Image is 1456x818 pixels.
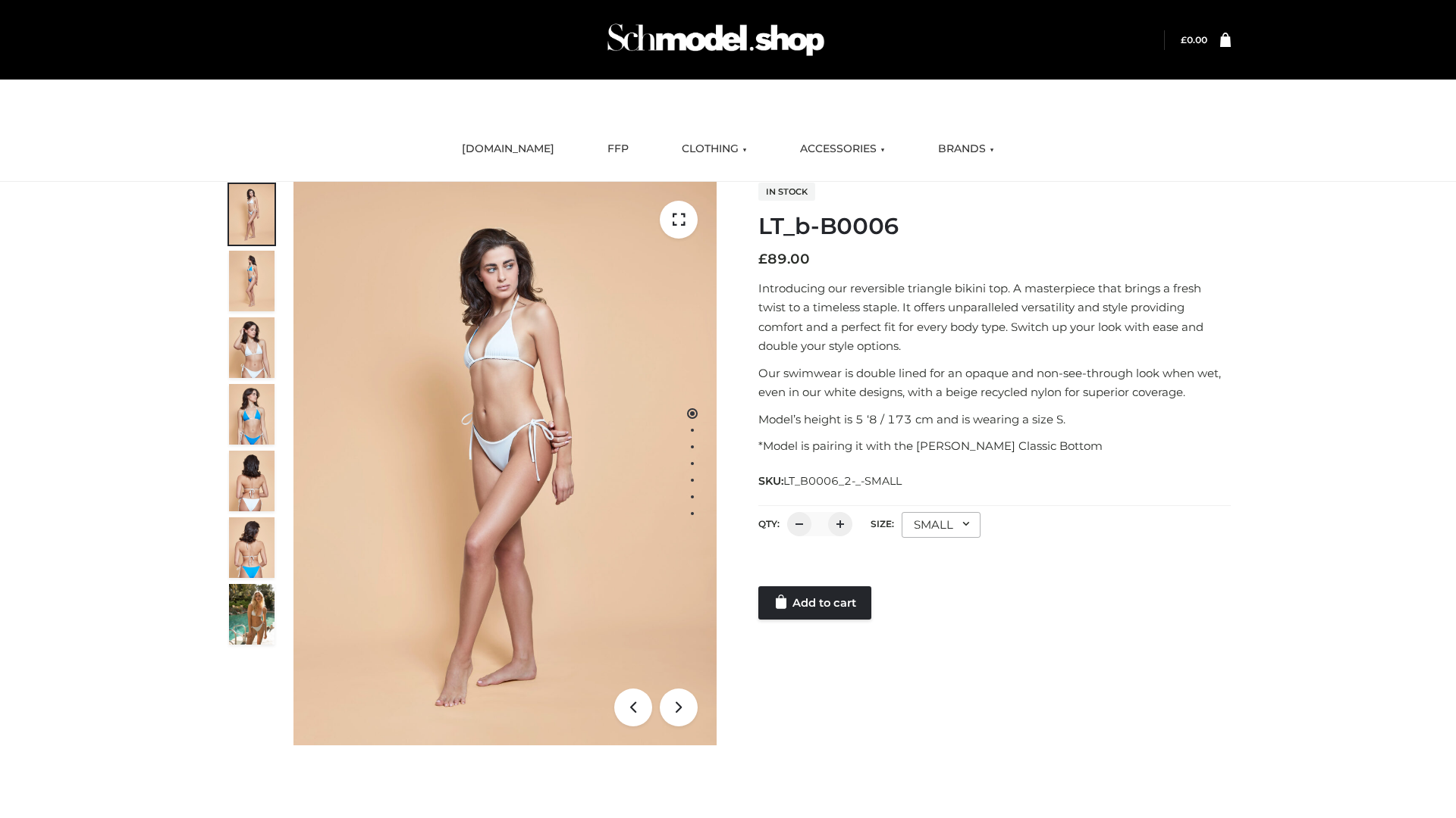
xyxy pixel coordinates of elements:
[229,517,275,578] img: ArielClassicBikiniTop_CloudNine_AzureSky_OW114ECO_8-scaled.jpg
[229,451,275,511] img: ArielClassicBikiniTop_CloudNine_AzureSky_OW114ECO_7-scaled.jpg
[927,133,1006,166] a: BRANDS
[758,472,903,490] span: SKU:
[450,133,566,166] a: [DOMAIN_NAME]
[758,410,1231,429] p: Model’s height is 5 ‘8 / 173 cm and is wearing a size S.
[229,251,275,311] img: ArielClassicBikiniTop_CloudNine_AzureSky_OW114ECO_2-scaled.jpg
[758,279,1231,356] p: Introducing our reversible triangle bikini top. A masterpiece that brings a fresh twist to a time...
[758,436,1231,456] p: *Model is pairing it with the [PERSON_NAME] Classic Bottom
[229,384,275,445] img: ArielClassicBikiniTop_CloudNine_AzureSky_OW114ECO_4-scaled.jpg
[229,317,275,378] img: ArielClassicBikiniTop_CloudNine_AzureSky_OW114ECO_3-scaled.jpg
[1181,34,1207,45] a: £0.00
[758,183,815,201] span: In stock
[783,474,902,488] span: LT_B0006_2-_-SMALL
[758,251,810,267] bdi: 89.00
[229,184,275,245] img: ArielClassicBikiniTop_CloudNine_AzureSky_OW114ECO_1-scaled.jpg
[871,518,894,529] label: Size:
[758,586,871,620] a: Add to cart
[758,213,1231,240] h1: LT_b-B0006
[789,133,896,166] a: ACCESSORIES
[758,364,1231,402] p: Our swimwear is double lined for an opaque and non-see-through look when wet, even in our white d...
[602,10,830,70] img: Schmodel Admin 964
[293,182,717,745] img: ArielClassicBikiniTop_CloudNine_AzureSky_OW114ECO_1
[229,584,275,645] img: Arieltop_CloudNine_AzureSky2.jpg
[670,133,758,166] a: CLOTHING
[596,133,640,166] a: FFP
[902,512,981,538] div: SMALL
[758,518,780,529] label: QTY:
[1181,34,1207,45] bdi: 0.00
[758,251,767,267] span: £
[1181,34,1187,45] span: £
